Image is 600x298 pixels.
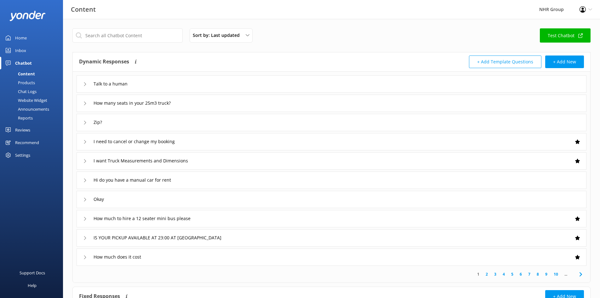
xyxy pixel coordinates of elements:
a: Reports [4,114,63,122]
a: 6 [517,271,525,277]
a: Announcements [4,105,63,114]
a: 10 [551,271,561,277]
span: How much to hire a 12 seater mini bus please [94,215,191,222]
span: How many seats in your 25m3 truck? [94,100,171,107]
span: ... [561,271,570,277]
a: Content [4,69,63,78]
div: Reports [4,114,33,122]
button: + Add Template Questions [469,56,541,68]
div: Help [28,279,37,292]
div: Chatbot [15,57,32,69]
a: Chat Logs [4,87,63,96]
span: I want Truck Measurements and Dimensions [94,157,188,164]
span: How much does it cost [94,254,141,260]
a: 8 [534,271,542,277]
button: + Add New [545,56,584,68]
span: Talk to a human [94,80,128,87]
span: Zip? [94,119,102,126]
a: 5 [508,271,517,277]
input: Search all Chatbot Content [72,28,183,43]
div: Website Widget [4,96,47,105]
a: 2 [483,271,491,277]
img: yonder-white-logo.png [9,11,46,21]
a: Test Chatbot [540,28,591,43]
a: 7 [525,271,534,277]
div: Announcements [4,105,49,114]
a: Website Widget [4,96,63,105]
a: 1 [474,271,483,277]
h4: Dynamic Responses [79,56,129,68]
div: Content [4,69,35,78]
div: Recommend [15,136,39,149]
div: Chat Logs [4,87,37,96]
div: Reviews [15,124,30,136]
div: Inbox [15,44,26,57]
span: Sort by: Last updated [193,32,243,39]
a: 3 [491,271,500,277]
a: 4 [500,271,508,277]
a: 9 [542,271,551,277]
div: Settings [15,149,30,161]
div: Support Docs [20,266,45,279]
div: Home [15,32,27,44]
div: Products [4,78,35,87]
span: Hi do you have a manual car for rent [94,177,171,184]
span: Okay [94,196,104,203]
span: IS YOUR PICKUP AVAILABLE AT 23:00 AT [GEOGRAPHIC_DATA] [94,234,221,241]
h3: Content [71,4,96,15]
span: I need to cancel or change my booking [94,138,175,145]
a: Products [4,78,63,87]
